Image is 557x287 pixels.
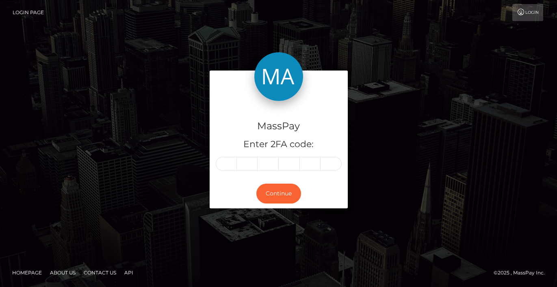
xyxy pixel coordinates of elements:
div: © 2025 , MassPay Inc. [494,268,551,277]
img: MassPay [254,52,303,101]
button: Continue [256,184,301,203]
a: Homepage [9,266,45,279]
a: Login [512,4,543,21]
a: Login Page [13,4,44,21]
h4: MassPay [216,119,342,133]
h5: Enter 2FA code: [216,138,342,151]
a: API [121,266,137,279]
a: Contact Us [80,266,119,279]
a: About Us [47,266,79,279]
